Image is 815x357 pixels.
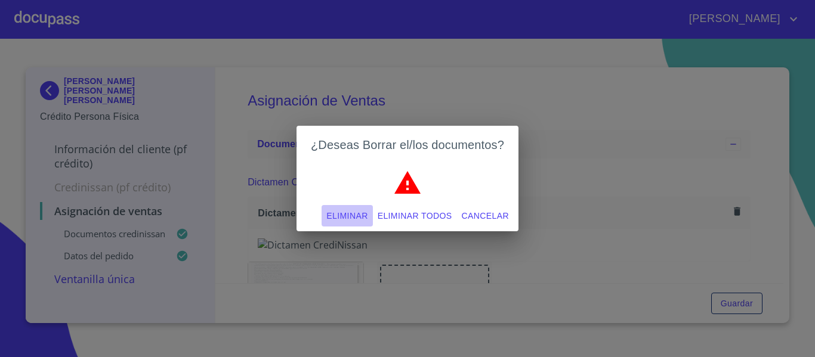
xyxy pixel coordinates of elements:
span: Cancelar [462,209,509,223]
span: Eliminar [326,209,368,223]
button: Eliminar [322,205,372,227]
h2: ¿Deseas Borrar el/los documentos? [311,135,504,154]
span: Eliminar todos [378,209,452,223]
button: Cancelar [457,205,514,227]
button: Eliminar todos [373,205,457,227]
